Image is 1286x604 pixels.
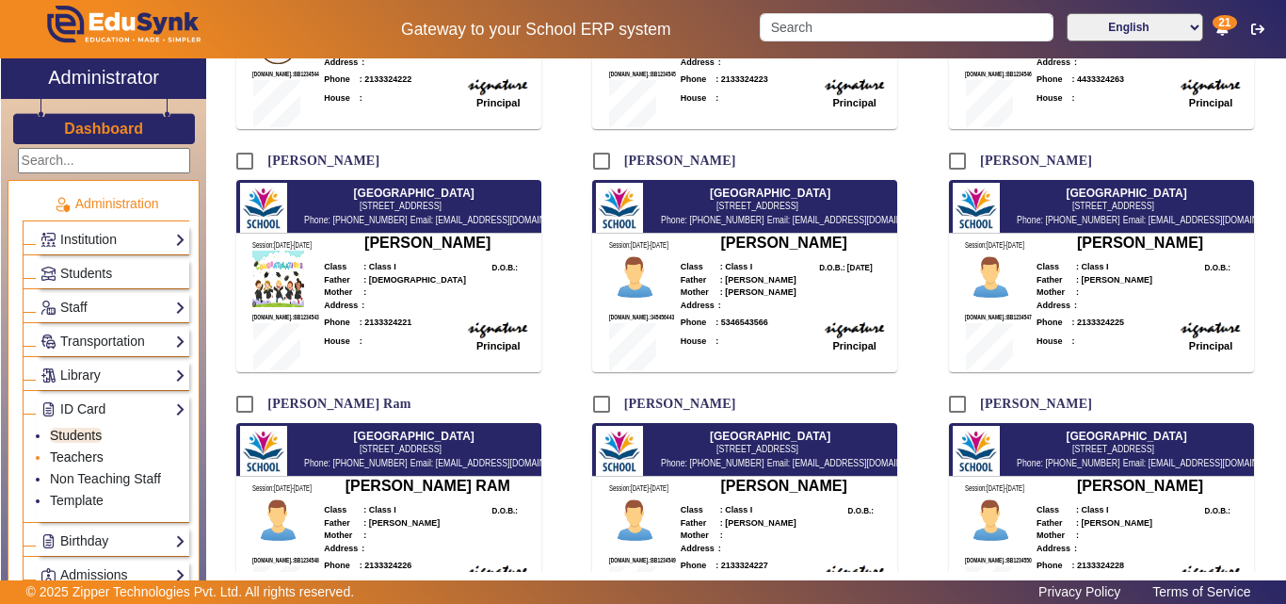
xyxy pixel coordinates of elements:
span: [GEOGRAPHIC_DATA] [710,187,830,200]
b: Father [1037,275,1063,285]
b: : [1074,544,1077,553]
label: [PERSON_NAME] [620,396,736,412]
b: : [1074,301,1077,310]
img: Students.png [41,267,56,281]
a: Students [50,428,102,443]
span: : [715,336,718,346]
b: : [1074,57,1077,67]
input: Search [760,13,1053,41]
span: Session:[DATE]-[DATE] [609,482,668,496]
b: D.O.B. [1204,263,1228,272]
span: Phone [324,561,350,570]
span: Session:[DATE]-[DATE] [965,482,1024,496]
span: [DOMAIN_NAME].:BB1234547 [965,313,1032,323]
img: Signatory [822,317,888,340]
span: Phone [1037,561,1063,570]
label: [PERSON_NAME] [264,153,379,169]
b: : [718,57,721,67]
b: : [515,506,518,515]
div: [STREET_ADDRESS] [1009,200,1218,212]
span: Phone: [PHONE_NUMBER] [1017,214,1120,225]
h6: [PERSON_NAME] [1037,477,1244,495]
p: Administration [23,194,189,214]
span: [DOMAIN_NAME].:BB1234549 [609,556,676,566]
span: [GEOGRAPHIC_DATA] [354,187,474,200]
span: House [1037,93,1063,103]
a: Teachers [50,449,104,465]
b: Mother [1037,531,1065,540]
img: bJHoFPhe2TPb8fq959Kmwfq+n4ZDfmf0fdk5gcswywAAAAAElFTkSuQmCC [596,183,643,233]
span: House [681,93,707,103]
a: Administrator [1,58,206,99]
b: : [PERSON_NAME] [1076,518,1152,528]
b: : [PERSON_NAME] [720,287,796,297]
span: [DOMAIN_NAME].:BB1234545 [609,70,676,80]
img: Profile [609,251,661,307]
a: Dashboard [63,119,144,139]
b: Class [324,505,346,514]
b: : [363,287,366,297]
span: [GEOGRAPHIC_DATA] [710,430,830,443]
b: Class [681,505,703,514]
b: : [PERSON_NAME] [720,275,796,285]
img: Signatory [465,73,531,97]
span: Phone [324,318,350,327]
b: Father [324,275,350,285]
span: [GEOGRAPHIC_DATA] [1066,187,1186,200]
b: Principal [1189,97,1232,108]
span: Phone [681,74,707,84]
b: : [PERSON_NAME] [720,518,796,528]
img: Administration.png [54,196,71,213]
span: Email: [EMAIL_ADDRESS][DOMAIN_NAME] [410,457,576,468]
h6: [PERSON_NAME] [1037,234,1244,252]
p: © 2025 Zipper Technologies Pvt. Ltd. All rights reserved. [26,582,355,602]
b: Address [681,301,715,310]
span: : 2133324225 [1072,318,1125,327]
span: [GEOGRAPHIC_DATA] [354,430,474,443]
div: [STREET_ADDRESS] [652,443,861,455]
span: [DOMAIN_NAME].:BB1234546 [965,70,1032,80]
b: : Class I [1076,262,1109,271]
b: Address [681,57,715,67]
img: bJHoFPhe2TPb8fq959Kmwfq+n4ZDfmf0fdk5gcswywAAAAAElFTkSuQmCC [596,426,643,476]
b: : [362,301,364,310]
b: : Class I [1076,505,1109,514]
h6: [PERSON_NAME] Ram [324,477,531,495]
b: Mother [1037,287,1065,297]
input: Search... [18,148,190,173]
span: [DOMAIN_NAME].:BB1234544 [252,70,319,80]
span: : 2133324226 [360,561,412,570]
span: [DOMAIN_NAME].:BB1234550 [965,556,1032,566]
b: Class [681,262,703,271]
span: Phone [1037,74,1063,84]
label: [PERSON_NAME] [620,153,736,169]
b: : [362,544,364,553]
h5: Gateway to your School ERP system [332,20,741,40]
img: Signatory [1178,560,1244,583]
b: Class [1037,505,1059,514]
h2: Administrator [48,66,159,89]
a: Privacy Policy [1029,580,1130,604]
label: [PERSON_NAME] [976,153,1092,169]
span: : 5346543566 [715,318,768,327]
span: Phone: [PHONE_NUMBER] [661,214,764,225]
span: : [1072,336,1075,346]
b: : [718,544,721,553]
b: Address [324,57,358,67]
span: Phone: [PHONE_NUMBER] [304,214,408,225]
b: : [1228,506,1230,515]
span: Students [60,266,112,281]
b: Mother [681,531,709,540]
b: D.O.B. [848,506,872,515]
h3: Dashboard [64,120,143,138]
span: House [324,93,350,103]
div: [STREET_ADDRESS] [297,200,506,212]
span: Phone [324,74,350,84]
span: House [1037,336,1063,346]
span: : 2133324223 [715,74,768,84]
span: Email: [EMAIL_ADDRESS][DOMAIN_NAME] [766,457,932,468]
img: bJHoFPhe2TPb8fq959Kmwfq+n4ZDfmf0fdk5gcswywAAAAAElFTkSuQmCC [240,183,287,233]
b: Address [681,544,715,553]
b: Mother [324,531,352,540]
span: House [324,336,350,346]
